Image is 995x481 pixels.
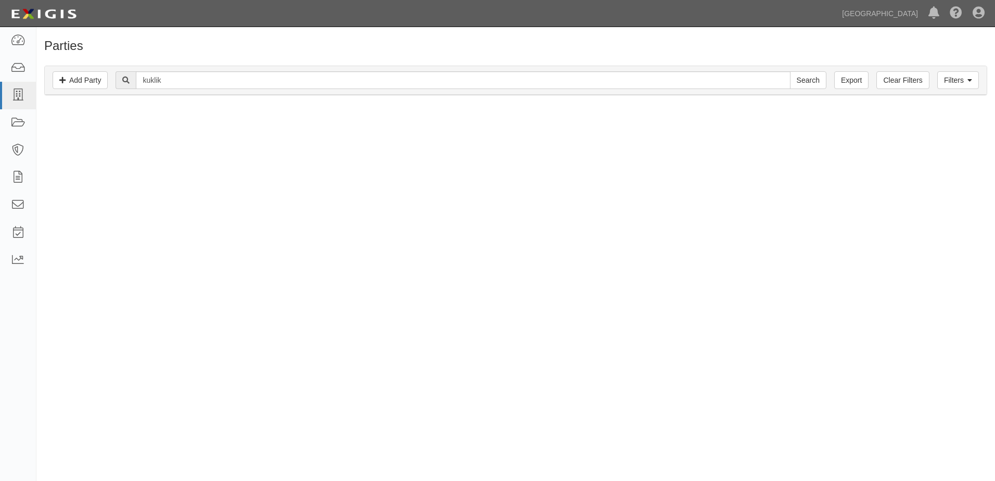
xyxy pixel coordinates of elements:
input: Search [136,71,790,89]
a: Add Party [53,71,108,89]
img: logo-5460c22ac91f19d4615b14bd174203de0afe785f0fc80cf4dbbc73dc1793850b.png [8,5,80,23]
i: Help Center - Complianz [950,7,962,20]
a: Export [834,71,869,89]
a: [GEOGRAPHIC_DATA] [837,3,923,24]
a: Clear Filters [876,71,929,89]
a: Filters [937,71,979,89]
h1: Parties [44,39,987,53]
input: Search [790,71,826,89]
